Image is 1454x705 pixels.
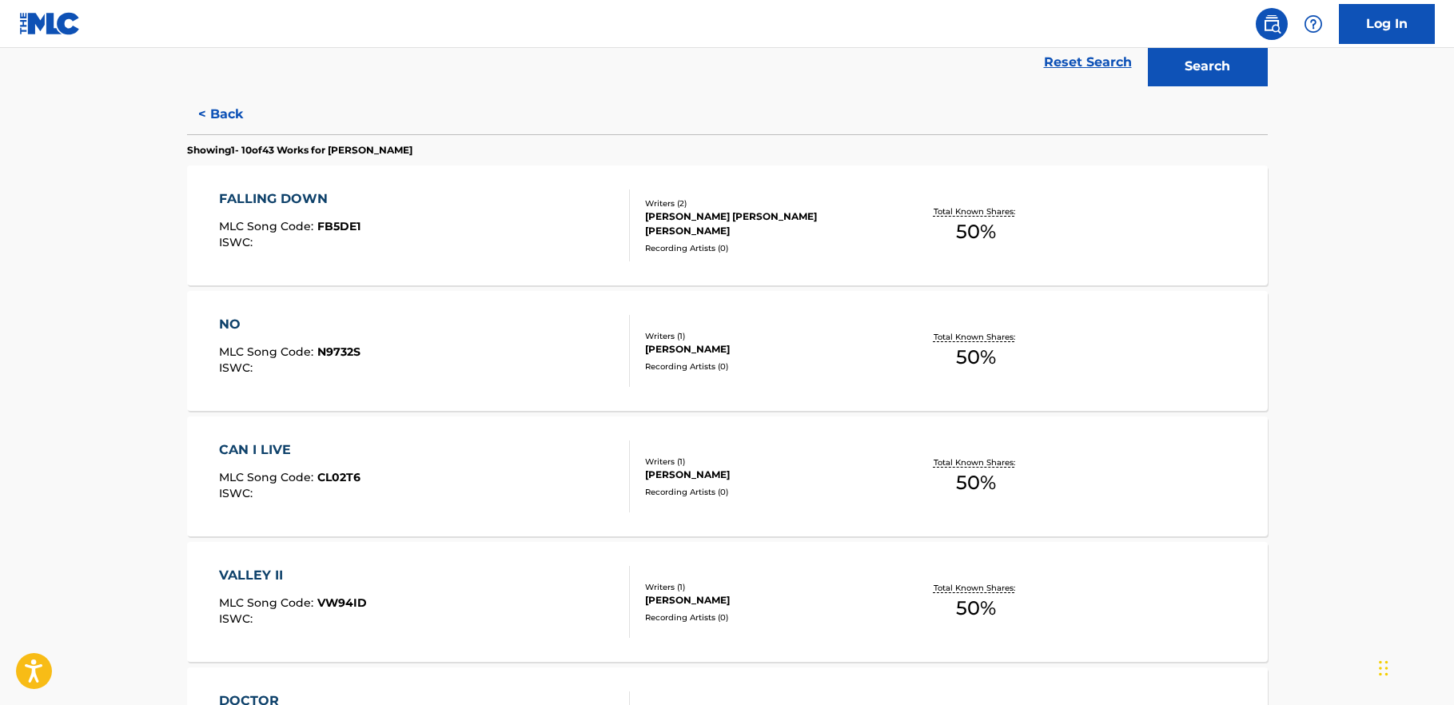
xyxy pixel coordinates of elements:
span: ISWC : [219,235,257,249]
p: Total Known Shares: [934,205,1019,217]
span: ISWC : [219,486,257,500]
div: [PERSON_NAME] [645,593,886,607]
a: NOMLC Song Code:N9732SISWC:Writers (1)[PERSON_NAME]Recording Artists (0)Total Known Shares:50% [187,291,1268,411]
a: CAN I LIVEMLC Song Code:CL02T6ISWC:Writers (1)[PERSON_NAME]Recording Artists (0)Total Known Share... [187,416,1268,536]
div: Writers ( 1 ) [645,581,886,593]
span: MLC Song Code : [219,595,317,610]
a: Public Search [1256,8,1288,40]
p: Showing 1 - 10 of 43 Works for [PERSON_NAME] [187,143,412,157]
img: search [1262,14,1281,34]
div: [PERSON_NAME] [645,468,886,482]
div: Writers ( 1 ) [645,456,886,468]
span: 50 % [956,343,996,372]
button: < Back [187,94,283,134]
span: MLC Song Code : [219,219,317,233]
div: Drag [1379,644,1388,692]
a: FALLING DOWNMLC Song Code:FB5DE1ISWC:Writers (2)[PERSON_NAME] [PERSON_NAME] [PERSON_NAME]Recordin... [187,165,1268,285]
div: Recording Artists ( 0 ) [645,242,886,254]
a: Reset Search [1036,45,1140,80]
div: Recording Artists ( 0 ) [645,486,886,498]
div: CAN I LIVE [219,440,361,460]
div: Writers ( 2 ) [645,197,886,209]
p: Total Known Shares: [934,331,1019,343]
img: help [1304,14,1323,34]
span: 50 % [956,217,996,246]
div: Recording Artists ( 0 ) [645,360,886,372]
div: [PERSON_NAME] [PERSON_NAME] [PERSON_NAME] [645,209,886,238]
span: 50 % [956,594,996,623]
span: 50 % [956,468,996,497]
a: Log In [1339,4,1435,44]
span: MLC Song Code : [219,470,317,484]
div: Recording Artists ( 0 ) [645,611,886,623]
div: Writers ( 1 ) [645,330,886,342]
div: [PERSON_NAME] [645,342,886,356]
span: N9732S [317,345,361,359]
span: VW94ID [317,595,367,610]
div: NO [219,315,361,334]
div: VALLEY II [219,566,367,585]
iframe: Chat Widget [1374,628,1454,705]
span: ISWC : [219,611,257,626]
div: FALLING DOWN [219,189,361,209]
span: CL02T6 [317,470,361,484]
a: VALLEY IIMLC Song Code:VW94IDISWC:Writers (1)[PERSON_NAME]Recording Artists (0)Total Known Shares... [187,542,1268,662]
span: MLC Song Code : [219,345,317,359]
span: ISWC : [219,360,257,375]
p: Total Known Shares: [934,456,1019,468]
span: FB5DE1 [317,219,361,233]
button: Search [1148,46,1268,86]
div: Help [1297,8,1329,40]
img: MLC Logo [19,12,81,35]
p: Total Known Shares: [934,582,1019,594]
